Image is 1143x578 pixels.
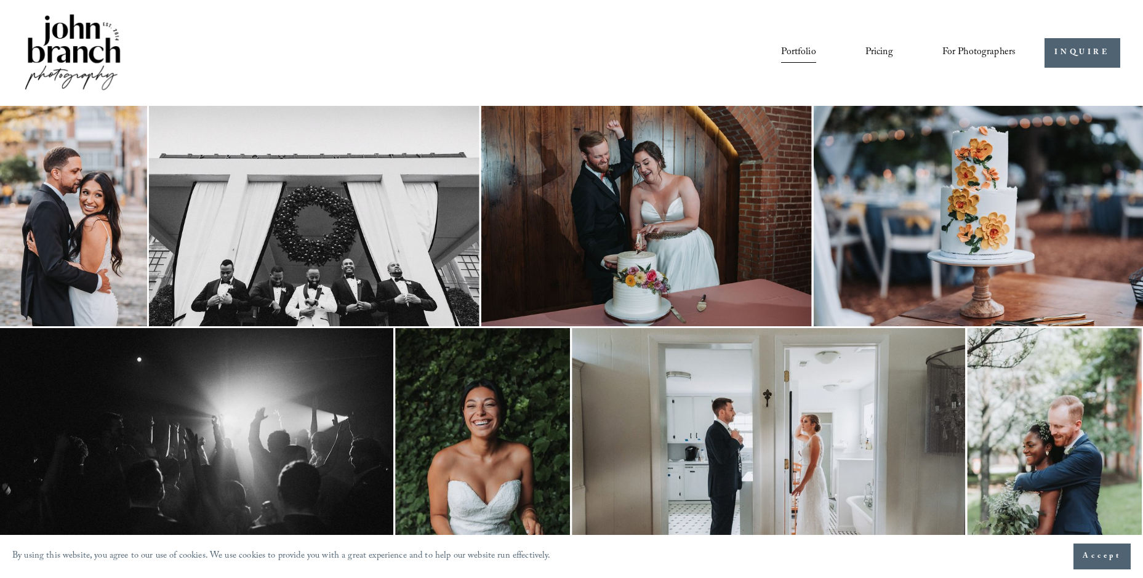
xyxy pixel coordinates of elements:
[23,12,122,95] img: John Branch IV Photography
[942,43,1016,62] span: For Photographers
[865,42,893,63] a: Pricing
[149,106,479,326] img: Group of men in tuxedos standing under a large wreath on a building's entrance.
[481,106,812,326] img: A couple is playfully cutting their wedding cake. The bride is wearing a white strapless gown, an...
[781,42,816,63] a: Portfolio
[12,548,551,566] p: By using this website, you agree to our use of cookies. We use cookies to provide you with a grea...
[1045,38,1120,68] a: INQUIRE
[942,42,1016,63] a: folder dropdown
[1083,550,1121,563] span: Accept
[1073,544,1131,569] button: Accept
